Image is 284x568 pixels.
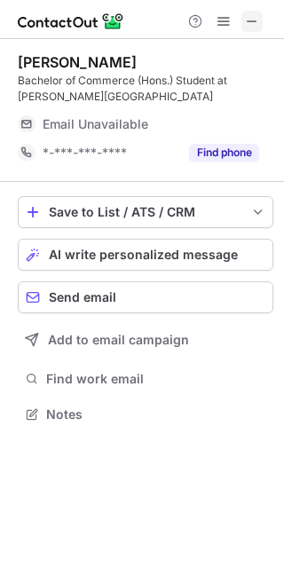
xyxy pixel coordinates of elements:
[49,205,242,219] div: Save to List / ATS / CRM
[18,324,273,356] button: Add to email campaign
[46,406,266,422] span: Notes
[18,53,137,71] div: [PERSON_NAME]
[18,402,273,427] button: Notes
[18,239,273,271] button: AI write personalized message
[18,196,273,228] button: save-profile-one-click
[18,11,124,32] img: ContactOut v5.3.10
[43,116,148,132] span: Email Unavailable
[48,333,189,347] span: Add to email campaign
[46,371,266,387] span: Find work email
[18,281,273,313] button: Send email
[18,73,273,105] div: Bachelor of Commerce (Hons.) Student at [PERSON_NAME][GEOGRAPHIC_DATA]
[49,290,116,304] span: Send email
[18,367,273,391] button: Find work email
[189,144,259,162] button: Reveal Button
[49,248,238,262] span: AI write personalized message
